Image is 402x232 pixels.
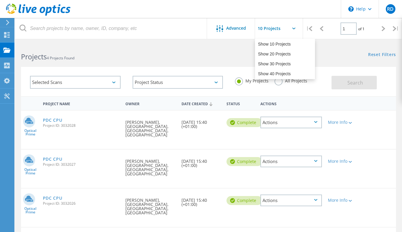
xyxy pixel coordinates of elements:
[223,98,257,109] div: Status
[15,18,207,39] input: Search projects by name, owner, ID, company, etc
[30,76,121,89] div: Selected Scans
[226,157,262,166] div: Complete
[40,98,122,109] div: Project Name
[21,129,40,136] span: Optical Prime
[235,77,268,83] label: My Projects
[122,111,179,143] div: [PERSON_NAME], [GEOGRAPHIC_DATA], [GEOGRAPHIC_DATA], [GEOGRAPHIC_DATA]
[47,55,74,61] span: 4 Projects Found
[178,111,223,135] div: [DATE] 15:40 (+01:00)
[260,117,322,128] div: Actions
[255,59,315,69] div: Show 30 Projects
[260,195,322,206] div: Actions
[43,202,119,205] span: Project ID: 3032026
[43,118,62,122] a: PDC CPU
[390,18,402,39] div: |
[6,13,70,17] a: Live Optics Dashboard
[328,159,352,163] div: More Info
[328,198,352,202] div: More Info
[122,150,179,182] div: [PERSON_NAME], [GEOGRAPHIC_DATA], [GEOGRAPHIC_DATA], [GEOGRAPHIC_DATA]
[274,77,307,83] label: All Projects
[328,120,352,124] div: More Info
[255,39,315,49] div: Show 10 Projects
[260,156,322,167] div: Actions
[368,52,396,58] a: Reset Filters
[122,189,179,221] div: [PERSON_NAME], [GEOGRAPHIC_DATA], [GEOGRAPHIC_DATA], [GEOGRAPHIC_DATA]
[133,76,223,89] div: Project Status
[331,76,377,89] button: Search
[178,189,223,213] div: [DATE] 15:40 (+01:00)
[348,6,354,12] svg: \n
[303,18,315,39] div: |
[21,168,40,175] span: Optical Prime
[255,69,315,79] div: Show 40 Projects
[255,49,315,59] div: Show 20 Projects
[122,98,179,109] div: Owner
[226,118,262,127] div: Complete
[43,157,62,161] a: PDC CPU
[358,26,364,31] span: of 1
[257,98,325,109] div: Actions
[226,26,246,30] span: Advanced
[43,163,119,166] span: Project ID: 3032027
[178,150,223,174] div: [DATE] 15:40 (+01:00)
[43,196,62,200] a: PDC CPU
[21,207,40,214] span: Optical Prime
[226,196,262,205] div: Complete
[21,52,47,61] b: Projects
[347,79,363,86] span: Search
[387,7,394,11] span: RD
[43,124,119,127] span: Project ID: 3032028
[178,98,223,109] div: Date Created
